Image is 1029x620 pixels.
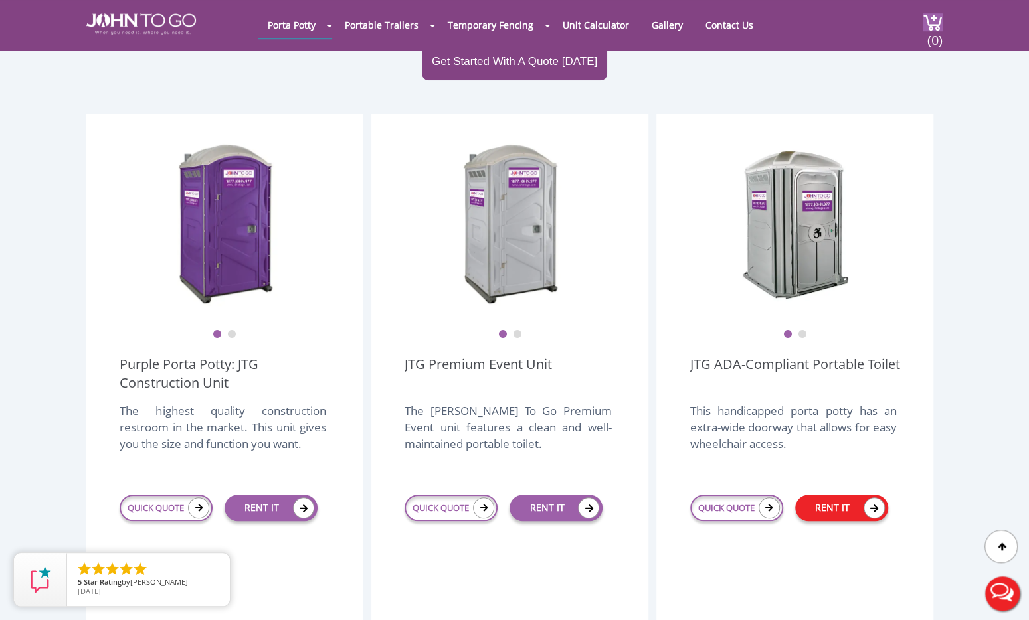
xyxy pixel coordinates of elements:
[642,12,693,38] a: Gallery
[742,140,848,306] img: ADA Handicapped Accessible Unit
[512,330,521,339] button: 2 of 2
[795,495,888,521] a: RENT IT
[438,12,543,38] a: Temporary Fencing
[923,13,943,31] img: cart a
[76,561,92,577] li: 
[783,330,793,339] button: 1 of 2
[510,495,603,521] a: RENT IT
[405,355,552,392] a: JTG Premium Event Unit
[120,495,213,521] a: QUICK QUOTE
[405,495,498,521] a: QUICK QUOTE
[120,402,326,466] div: The highest quality construction restroom in the market. This unit gives you the size and functio...
[690,402,896,466] div: This handicapped porta potty has an extra-wide doorway that allows for easy wheelchair access.
[78,586,101,596] span: [DATE]
[335,12,428,38] a: Portable Trailers
[422,44,607,80] a: Get Started With A Quote [DATE]
[27,566,54,593] img: Review Rating
[120,355,329,392] a: Purple Porta Potty: JTG Construction Unit
[258,12,326,38] a: Porta Potty
[130,577,188,587] span: [PERSON_NAME]
[405,402,611,466] div: The [PERSON_NAME] To Go Premium Event unit features a clean and well-maintained portable toilet.
[86,13,196,35] img: JOHN to go
[118,561,134,577] li: 
[84,577,122,587] span: Star Rating
[690,495,783,521] a: QUICK QUOTE
[696,12,763,38] a: Contact Us
[227,330,236,339] button: 2 of 2
[976,567,1029,620] button: Live Chat
[690,355,899,392] a: JTG ADA-Compliant Portable Toilet
[132,561,148,577] li: 
[225,495,318,521] a: RENT IT
[90,561,106,577] li: 
[498,330,507,339] button: 1 of 2
[213,330,222,339] button: 1 of 2
[78,577,82,587] span: 5
[78,578,219,587] span: by
[104,561,120,577] li: 
[553,12,639,38] a: Unit Calculator
[798,330,807,339] button: 2 of 2
[927,21,943,49] span: (0)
